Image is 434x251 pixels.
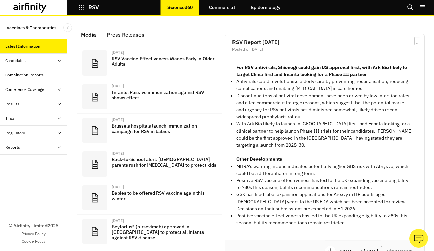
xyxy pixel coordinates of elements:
[232,39,417,45] h2: RSV Report [DATE]
[409,229,428,248] button: Ask our analysts
[112,157,217,168] p: Back-to-School alert: [DEMOGRAPHIC_DATA] parents rush for [MEDICAL_DATA] to protect kids
[63,23,72,32] button: Close Sidebar
[5,86,44,93] div: Conference Coverage
[407,2,414,13] button: Search
[5,43,40,49] div: Latest Information
[236,212,413,226] li: Positive vaccine effectiveness has led to the UK expanding eligibility to ≥80s this season, but i...
[77,181,222,215] a: [DATE]Babies to be offered RSV vaccine again this winter
[81,30,96,40] div: Media
[112,185,217,189] div: [DATE]
[236,78,413,92] p: Antivirals could revolutionise elderly care by preventing hospitalisation, reducing complications...
[232,47,417,51] div: Posted on [DATE]
[236,64,407,77] strong: For RSV antivirals, Shionogi could gain US approval first, with Ark Bio likely to target China fi...
[112,224,217,240] p: Beyfortus® (nirsevimab) approved in [GEOGRAPHIC_DATA] to protect all infants against RSV disease
[107,30,144,40] div: Press Releases
[112,89,217,100] p: Infants: Passive immunization against RSV shows effect
[236,191,413,212] li: GSK has filed label expansion applications for Arexvy in HR adults aged [DEMOGRAPHIC_DATA] years ...
[21,231,46,237] a: Privacy Policy
[77,80,222,114] a: [DATE]Infants: Passive immunization against RSV shows effect
[77,114,222,147] a: [DATE]Brussels hospitals launch immunization campaign for RSV in babies
[5,101,19,107] div: Results
[112,151,217,155] div: [DATE]
[5,115,15,121] div: Trials
[9,222,58,229] p: © Airfinity Limited 2025
[413,37,422,45] svg: Bookmark Report
[112,84,217,88] div: [DATE]
[22,238,46,244] a: Cookie Policy
[7,22,56,34] p: Vaccines & Therapeutics
[236,156,282,162] strong: Other Developments
[5,58,26,64] div: Candidates
[236,163,413,177] li: MHRA’s warning in June indicates potentially higher GBS risk with Abrysvo, which could be a diffe...
[167,5,193,10] p: Science360
[236,120,413,149] p: With Ark Bio likely to launch in [GEOGRAPHIC_DATA] first, and Enanta looking for a clinical partn...
[77,46,222,80] a: [DATE]RSV Vaccine Effectiveness Wanes Early in Older Adults
[5,72,44,78] div: Combination Reports
[236,92,413,120] p: Discontinuations of antiviral development have been driven by low infection rates and cited comme...
[112,219,217,223] div: [DATE]
[5,130,25,136] div: Regulatory
[88,4,99,10] p: RSV
[77,147,222,181] a: [DATE]Back-to-School alert: [DEMOGRAPHIC_DATA] parents rush for [MEDICAL_DATA] to protect kids
[78,2,99,13] button: RSV
[77,215,222,248] a: [DATE]Beyfortus® (nirsevimab) approved in [GEOGRAPHIC_DATA] to protect all infants against RSV di...
[112,56,217,67] p: RSV Vaccine Effectiveness Wanes Early in Older Adults
[112,50,217,55] div: [DATE]
[112,118,217,122] div: [DATE]
[5,144,20,150] div: Reports
[112,190,217,201] p: Babies to be offered RSV vaccine again this winter
[112,123,217,134] p: Brussels hospitals launch immunization campaign for RSV in babies
[236,177,413,191] li: Positive RSV vaccine effectiveness has led to the UK expanding vaccine eligibility to ≥80s this s...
